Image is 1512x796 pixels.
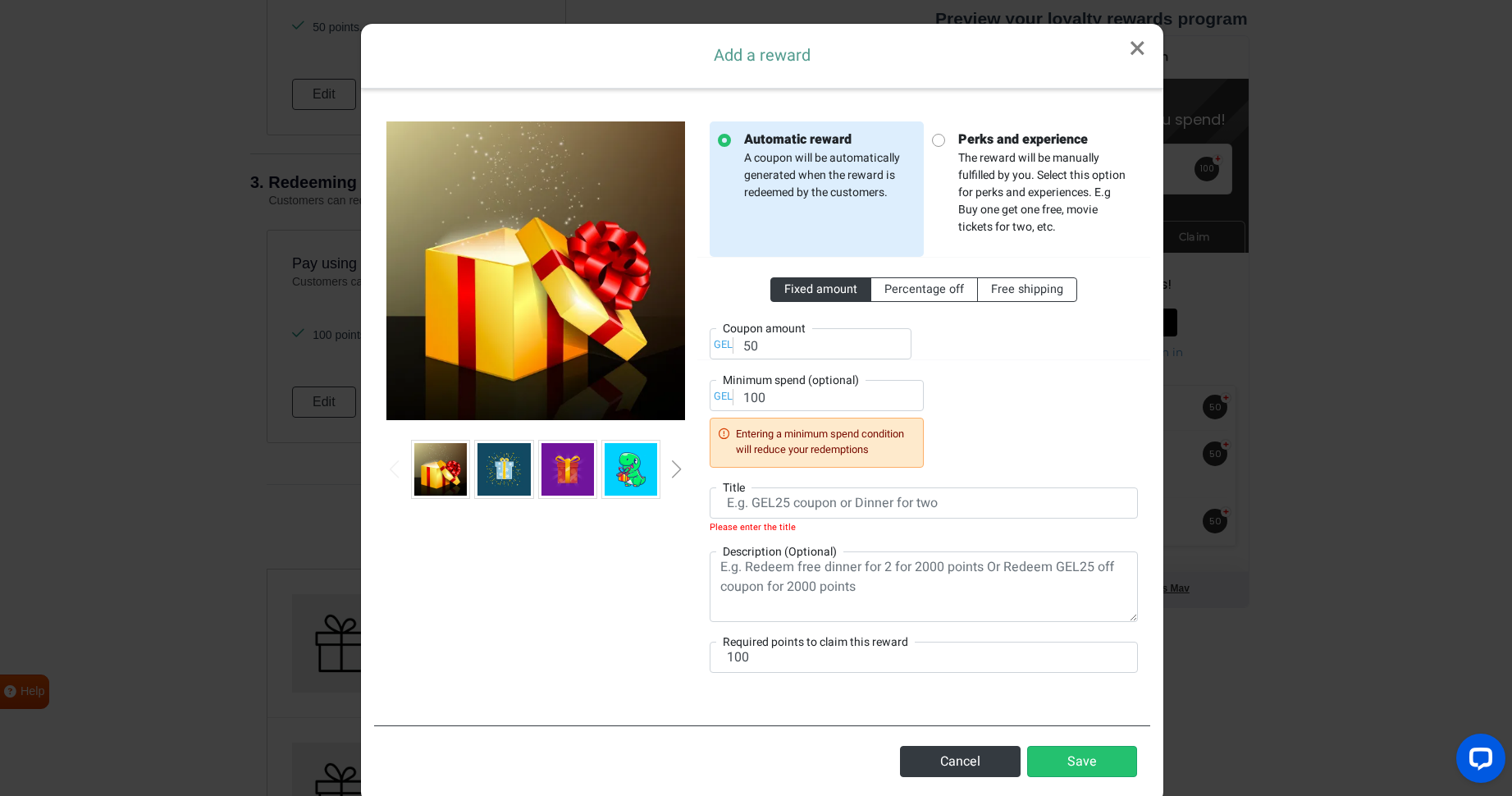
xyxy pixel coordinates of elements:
a: Referral [98,185,211,217]
span: Fixed amount [784,281,857,298]
strong: 5 points [52,74,112,94]
p: Made with by [1,537,316,570]
button: Save [1027,746,1137,777]
button: Cancel [900,746,1021,777]
div: Next slide [673,460,681,478]
h5: Add a reward [368,43,1157,68]
strong: Perks and experience [958,130,1130,149]
p: A coupon will be automatically generated when the reward is redeemed by the customers. [731,130,916,201]
label: Minimum spend (optional) [716,372,866,389]
em: Please enter the title [710,519,1138,532]
div: Previous slide [391,460,399,478]
label: Description (Optional) [716,542,843,560]
iframe: LiveChat chat widget [1443,727,1512,796]
strong: Automatic reward [744,130,916,149]
a: Sign in [212,310,250,323]
strong: 100 [107,240,128,258]
p: Already have an Account? [30,309,287,325]
a: Gratisfaction [60,547,139,559]
span: Entering a minimum spend condition will reduce your redemptions [736,427,915,458]
span: | [143,547,145,559]
label: Required points to claim this reward [716,633,915,650]
div: GEL [714,389,733,405]
a: Apps Mav [210,547,257,559]
div: GEL [714,337,733,353]
p: The reward will be manually fulfilled by you. Select this option for perks and experiences. E.g B... [945,130,1130,236]
label: Coupon amount [716,320,812,337]
i: ♥ [193,547,199,559]
h3: Earn welcome points! [30,242,287,257]
a: Create Account [72,273,244,301]
input: E.g. GEL25 coupon or Dinner for two [710,487,1138,519]
span: Percentage off [884,281,964,298]
a: Close [1112,24,1163,74]
span: Free shipping [991,281,1063,298]
h2: Loyalty Rewards Program [9,15,308,29]
a: Claim [211,185,313,217]
h4: Get for every you spend! [17,76,299,93]
a: Earn [4,185,98,217]
strong: GEL 1 [177,74,211,94]
label: Title [716,478,751,496]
